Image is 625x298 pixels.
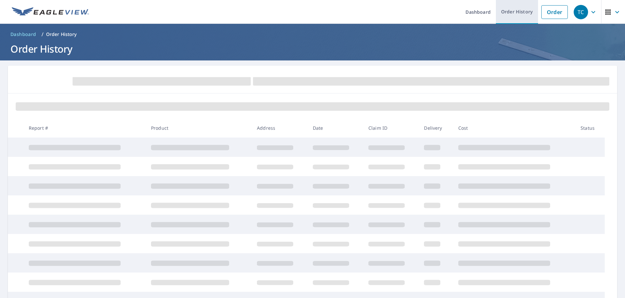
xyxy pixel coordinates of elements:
[12,7,89,17] img: EV Logo
[575,118,605,138] th: Status
[8,29,39,40] a: Dashboard
[252,118,307,138] th: Address
[10,31,36,38] span: Dashboard
[453,118,575,138] th: Cost
[8,42,617,56] h1: Order History
[419,118,453,138] th: Delivery
[24,118,146,138] th: Report #
[541,5,568,19] a: Order
[42,30,43,38] li: /
[574,5,588,19] div: TC
[308,118,363,138] th: Date
[363,118,419,138] th: Claim ID
[46,31,77,38] p: Order History
[146,118,252,138] th: Product
[8,29,617,40] nav: breadcrumb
